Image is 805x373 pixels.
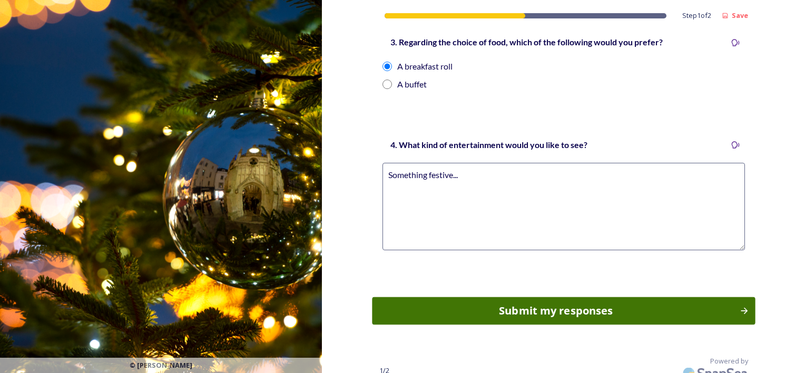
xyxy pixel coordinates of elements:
[390,37,663,47] strong: 3. Regarding the choice of food, which of the following would you prefer?
[372,297,755,325] button: Continue
[382,163,745,250] textarea: Something festive...
[390,140,587,150] strong: 4. What kind of entertainment would you like to see?
[397,60,453,73] div: A breakfast roll
[732,11,748,20] strong: Save
[682,11,711,21] span: Step 1 of 2
[130,360,192,370] span: © [PERSON_NAME]
[397,78,427,91] div: A buffet
[378,303,734,319] div: Submit my responses
[710,356,748,366] span: Powered by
